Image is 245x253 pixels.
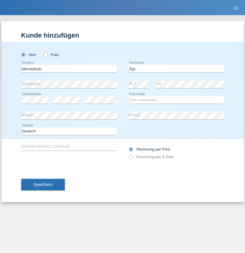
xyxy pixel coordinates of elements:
[21,179,65,190] button: Speichern
[233,5,239,11] i: menu
[129,147,170,151] label: Rechnung per Post
[21,52,36,57] label: Herr
[129,155,174,159] label: Rechnung per E-Mail
[33,182,53,187] span: Speichern
[230,6,242,9] a: menu
[43,52,59,57] label: Frau
[21,52,25,56] input: Herr
[21,32,224,39] h1: Kunde hinzufügen
[129,155,133,162] input: Rechnung per E-Mail
[129,147,133,155] input: Rechnung per Post
[43,52,47,56] input: Frau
